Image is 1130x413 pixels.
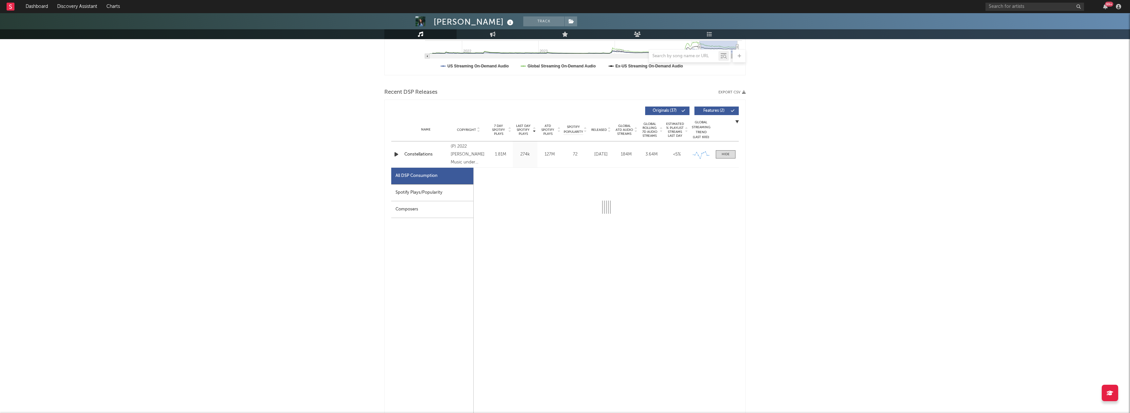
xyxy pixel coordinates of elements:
[641,122,659,138] span: Global Rolling 7D Audio Streams
[490,151,511,158] div: 1.81M
[514,151,536,158] div: 274k
[523,16,564,26] button: Track
[1105,2,1113,7] div: 99 +
[384,88,438,96] span: Recent DSP Releases
[564,151,587,158] div: 72
[615,151,637,158] div: 184M
[457,128,476,132] span: Copyright
[694,107,739,115] button: Features(2)
[391,184,473,201] div: Spotify Plays/Popularity
[447,64,509,68] text: US Streaming On-Demand Audio
[1103,4,1108,9] button: 99+
[985,3,1084,11] input: Search for artists
[649,54,718,59] input: Search by song name or URL
[528,64,596,68] text: Global Streaming On-Demand Audio
[591,128,607,132] span: Released
[404,151,447,158] a: Constellations
[395,172,438,180] div: All DSP Consumption
[718,90,746,94] button: Export CSV
[645,107,689,115] button: Originals(37)
[564,125,583,134] span: Spotify Popularity
[666,151,688,158] div: <5%
[490,124,507,136] span: 7 Day Spotify Plays
[539,151,560,158] div: 127M
[649,109,680,113] span: Originals ( 37 )
[641,151,663,158] div: 3.64M
[451,143,486,166] div: (P) 2022 [PERSON_NAME] Music under exclusive license to Arista Records, a division of Sony Music ...
[691,120,711,140] div: Global Streaming Trend (Last 60D)
[616,64,683,68] text: Ex-US Streaming On-Demand Audio
[434,16,515,27] div: [PERSON_NAME]
[391,168,473,184] div: All DSP Consumption
[666,122,684,138] span: Estimated % Playlist Streams Last Day
[590,151,612,158] div: [DATE]
[391,201,473,218] div: Composers
[514,124,532,136] span: Last Day Spotify Plays
[404,127,447,132] div: Name
[699,109,729,113] span: Features ( 2 )
[615,124,633,136] span: Global ATD Audio Streams
[539,124,556,136] span: ATD Spotify Plays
